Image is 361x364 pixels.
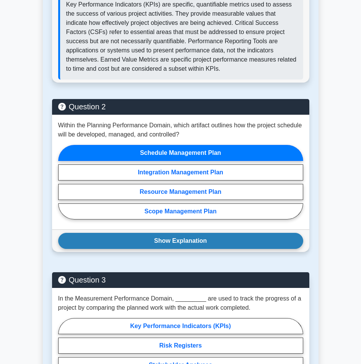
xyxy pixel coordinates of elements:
button: Show Explanation [58,233,303,249]
label: Key Performance Indicators (KPIs) [58,318,303,334]
label: Schedule Management Plan [58,145,303,161]
h5: Question 3 [58,275,303,284]
p: In the Measurement Performance Domain, _________ are used to track the progress of a project by c... [58,294,303,312]
label: Risk Registers [58,338,303,354]
h5: Question 2 [58,102,303,111]
label: Resource Management Plan [58,184,303,200]
label: Scope Management Plan [58,203,303,219]
label: Integration Management Plan [58,164,303,180]
p: Within the Planning Performance Domain, which artifact outlines how the project schedule will be ... [58,121,303,139]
